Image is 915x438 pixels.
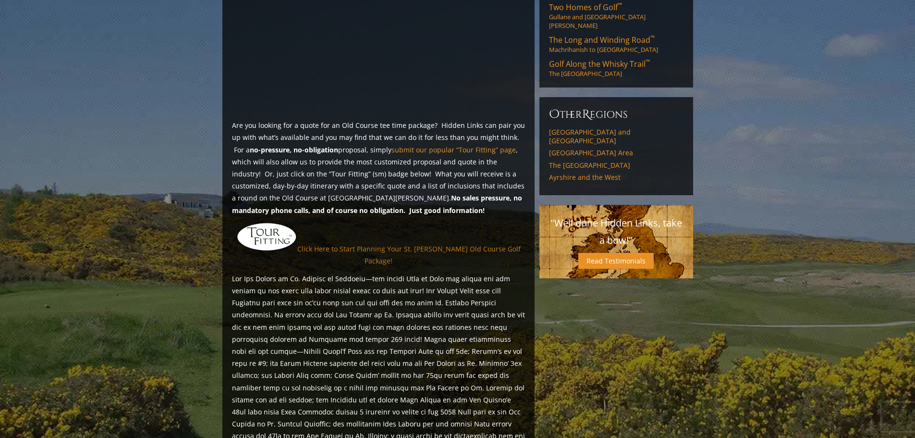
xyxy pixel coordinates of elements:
[250,145,338,154] strong: no-pressure, no-obligation
[618,1,622,9] sup: ™
[391,145,516,154] a: submit our popular “Tour Fitting” page
[549,59,683,78] a: Golf Along the Whisky Trail™The [GEOGRAPHIC_DATA]
[549,35,655,45] span: The Long and Winding Road
[650,34,655,42] sup: ™
[549,107,560,122] span: O
[549,2,683,30] a: Two Homes of Golf™Gullane and [GEOGRAPHIC_DATA][PERSON_NAME]
[549,107,683,122] h6: ther egions
[549,2,622,13] span: Two Homes of Golf
[549,149,683,157] a: [GEOGRAPHIC_DATA] Area
[297,244,521,265] a: Click Here to Start Planning Your St. [PERSON_NAME] Old Course Golf Package!
[646,58,650,66] sup: ™
[549,128,683,145] a: [GEOGRAPHIC_DATA] and [GEOGRAPHIC_DATA]
[236,222,297,251] img: tourfitting-logo-large
[549,214,683,249] p: "Well done Hidden Links, take a bow!"
[549,59,650,69] span: Golf Along the Whisky Trail
[232,193,522,214] strong: No sales pressure, no mandatory phone calls, and of course no obligation. Just good information!
[549,161,683,170] a: The [GEOGRAPHIC_DATA]
[582,107,590,122] span: R
[578,253,654,269] a: Read Testimonials
[549,173,683,182] a: Ayrshire and the West
[232,119,525,216] p: Are you looking for a quote for an Old Course tee time package? Hidden Links can pair you up with...
[549,35,683,54] a: The Long and Winding Road™Machrihanish to [GEOGRAPHIC_DATA]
